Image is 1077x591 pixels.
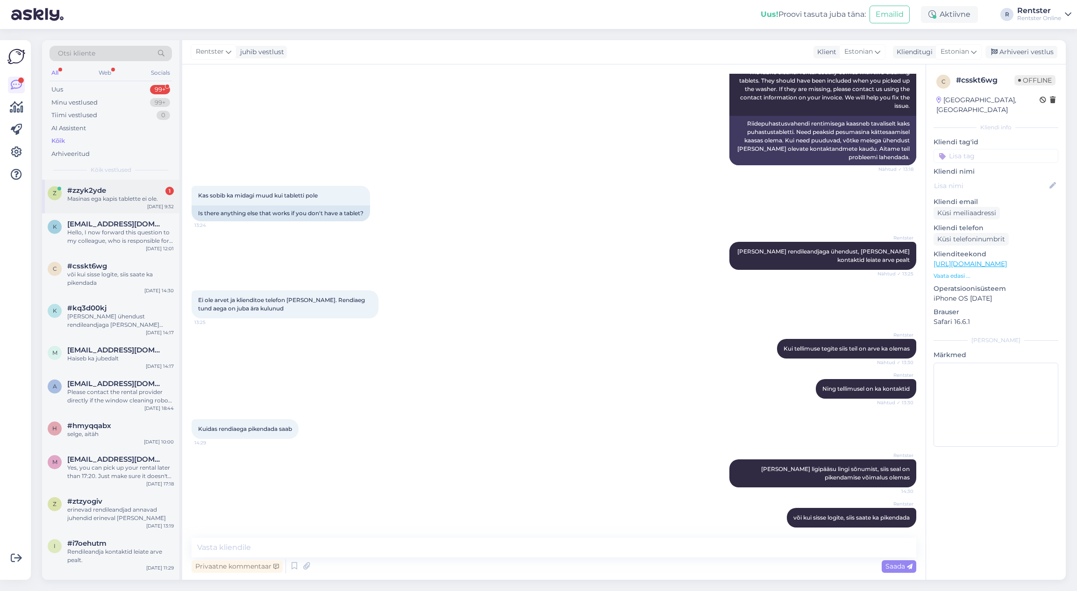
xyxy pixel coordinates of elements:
span: või kui sisse logite, siis saate ka pikendada [793,514,910,521]
span: anneli2002@gmail.com [67,380,164,388]
span: 13:24 [194,222,229,229]
span: Rentster [196,47,224,57]
span: #ztzyogiv [67,497,102,506]
span: Estonian [941,47,969,57]
p: Operatsioonisüsteem [934,284,1058,294]
a: RentsterRentster Online [1017,7,1071,22]
span: karlrapla@gmail.com [67,220,164,228]
p: Brauser [934,307,1058,317]
div: Web [97,67,113,79]
a: [URL][DOMAIN_NAME] [934,260,1007,268]
span: [PERSON_NAME] rendileandjaga ühendust, [PERSON_NAME] kontaktid leiate arve pealt [737,248,911,263]
div: R [1000,8,1013,21]
div: Rentster [1017,7,1061,14]
div: [DATE] 11:29 [146,564,174,571]
div: Hello, I now forward this question to my colleague, who is responsible for this. The reply will b... [67,228,174,245]
span: c [941,78,946,85]
div: selge, aitäh [67,430,174,438]
div: Please contact the rental provider directly if the window cleaning robot you rented is not workin... [67,388,174,405]
div: [DATE] 10:00 [144,438,174,445]
span: #zzyk2yde [67,186,106,195]
div: Küsi telefoninumbrit [934,233,1009,246]
span: #hmyqqabx [67,422,111,430]
input: Lisa nimi [934,181,1048,191]
span: k [53,307,57,314]
span: The fabric cleaner rental usually comes with two cleaning tablets. They should have been included... [739,69,911,109]
div: Riidepuhastusvahendi rentimisega kaasneb tavaliselt kaks puhastustabletti. Need peaksid pesumasin... [729,116,916,165]
div: [DATE] 13:19 [146,522,174,529]
span: Otsi kliente [58,49,95,58]
span: Kuidas rendiaega pikendada saab [198,425,292,432]
div: juhib vestlust [236,47,284,57]
div: [DATE] 14:17 [146,329,174,336]
div: Kliendi info [934,123,1058,132]
span: Rentster [878,500,913,507]
div: Arhiveeri vestlus [985,46,1057,58]
div: Proovi tasuta juba täna: [761,9,866,20]
span: m [52,349,57,356]
p: Kliendi email [934,197,1058,207]
p: Vaata edasi ... [934,272,1058,280]
div: Is there anything else that works if you don't have a tablet? [192,205,370,221]
div: 99+ [150,85,170,94]
div: 99+ [150,98,170,107]
span: Nähtud ✓ 13:18 [878,166,913,173]
div: Haiseb ka jubedalt [67,354,174,363]
div: Tiimi vestlused [51,111,97,120]
div: Aktiivne [921,6,978,23]
div: Yes, you can pick up your rental later than 17:20. Just make sure it doesn't interfere with the n... [67,464,174,480]
span: i [54,542,56,549]
b: Uus! [761,10,778,19]
span: 14:30 [878,488,913,495]
p: Kliendi nimi [934,167,1058,176]
span: Offline [1014,75,1056,85]
span: 14:30 [878,528,913,535]
span: Nähtud ✓ 13:30 [877,399,913,406]
span: #kq3d00kj [67,304,107,312]
div: Socials [149,67,172,79]
span: Saada [885,562,913,570]
div: [DATE] 18:44 [144,405,174,412]
div: [PERSON_NAME] ühendust rendileandjaga [PERSON_NAME] kontaktid leiate arve pealt [67,312,174,329]
span: Ning tellimusel on ka kontaktid [822,385,910,392]
span: Nähtud ✓ 13:30 [877,359,913,366]
span: Kas sobib ka midagi muud kui tabletti pole [198,192,318,199]
span: max75@hot.ee [67,346,164,354]
div: Uus [51,85,63,94]
span: Kui tellimuse tegite siis teil on arve ka olemas [784,345,910,352]
span: [PERSON_NAME] ligipääsu lingi sõnumist, siis seal on pikendamise võimalus olemas [761,465,911,481]
span: z [53,190,57,197]
span: Rentster [878,331,913,338]
div: [DATE] 14:17 [146,363,174,370]
span: Rentster [878,452,913,459]
div: Klient [813,47,836,57]
div: Arhiveeritud [51,149,90,159]
p: Märkmed [934,350,1058,360]
span: 13:25 [194,319,229,326]
div: 0 [157,111,170,120]
div: Rentster Online [1017,14,1061,22]
button: Emailid [870,6,910,23]
div: [DATE] 9:32 [147,203,174,210]
span: marisk93@gmail.com [67,455,164,464]
div: AI Assistent [51,124,86,133]
p: Safari 16.6.1 [934,317,1058,327]
span: k [53,223,57,230]
span: Ei ole arvet ja klienditoe telefon [PERSON_NAME]. Rendiaeg tund aega on juba ära kulunud [198,296,366,312]
div: # csskt6wg [956,75,1014,86]
div: [PERSON_NAME] [934,336,1058,345]
span: a [53,383,57,390]
div: Rendileandja kontaktid leiate arve pealt. [67,548,174,564]
div: [DATE] 12:01 [146,245,174,252]
span: h [52,425,57,432]
div: [DATE] 17:18 [146,480,174,487]
span: Kõik vestlused [91,166,131,174]
p: Kliendi tag'id [934,137,1058,147]
div: või kui sisse logite, siis saate ka pikendada [67,270,174,287]
div: [GEOGRAPHIC_DATA], [GEOGRAPHIC_DATA] [936,95,1040,115]
div: Privaatne kommentaar [192,560,283,573]
div: Masinas ega kapis tablette ei ole. [67,195,174,203]
span: #i7oehutm [67,539,107,548]
span: Rentster [878,234,913,241]
div: erinevad rendileandjad annavad juhendid erineval [PERSON_NAME] [67,506,174,522]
